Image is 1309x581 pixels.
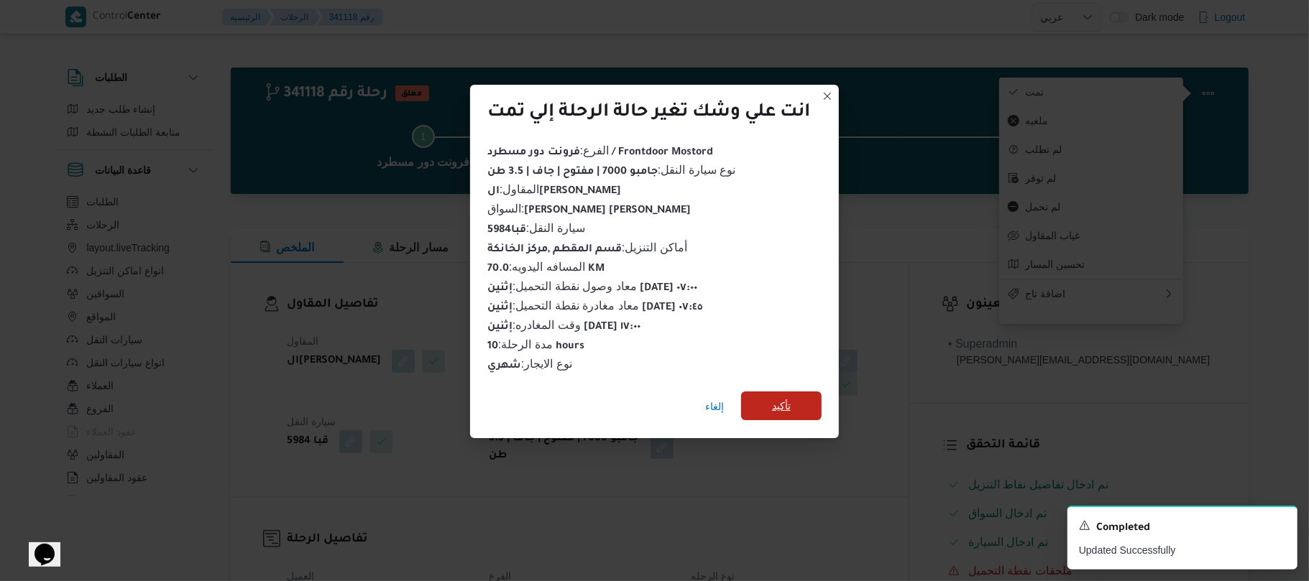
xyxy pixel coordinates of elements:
span: سيارة النقل : [487,222,585,234]
b: [PERSON_NAME] [PERSON_NAME] [524,205,691,217]
div: Notification [1079,519,1286,537]
button: إلغاء [699,392,730,421]
button: تأكيد [741,391,822,420]
b: 10 hours [487,341,584,353]
button: Closes this modal window [819,88,836,105]
b: 70.0 KM [487,264,605,275]
span: مدة الرحلة : [487,338,584,350]
b: فرونت دور مسطرد / Frontdoor Mostord [487,147,713,159]
span: وقت المغادره : [487,319,640,331]
span: المقاول : [487,183,621,195]
b: قبا5984 [487,225,526,236]
b: إثنين [DATE] ٠٧:٤٥ [487,302,702,314]
span: نوع الايجار : [487,358,572,370]
iframe: chat widget [14,524,60,567]
b: إثنين [DATE] ٠٧:٠٠ [487,283,697,294]
span: معاد وصول نقطة التحميل : [487,280,697,292]
span: Completed [1096,520,1150,537]
span: تأكيد [772,397,791,414]
span: نوع سيارة النقل : [487,164,735,176]
span: السواق : [487,203,691,215]
b: شهري [487,361,521,372]
p: Updated Successfully [1079,543,1286,558]
b: ال[PERSON_NAME] [487,186,621,197]
div: انت علي وشك تغير حالة الرحلة إلي تمت [487,102,810,125]
b: إثنين [DATE] ١٧:٠٠ [487,322,640,333]
span: المسافه اليدويه : [487,261,605,273]
span: الفرع : [487,144,713,157]
b: جامبو 7000 | مفتوح | جاف | 3.5 طن [487,167,658,178]
span: أماكن التنزيل : [487,241,687,254]
span: إلغاء [705,398,724,415]
span: معاد مغادرة نقطة التحميل : [487,299,702,312]
b: قسم المقطم ,مركز الخانكة [487,244,622,256]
